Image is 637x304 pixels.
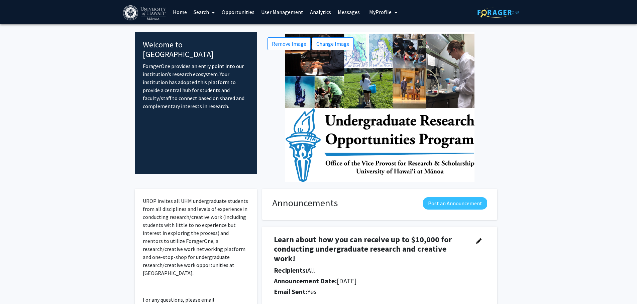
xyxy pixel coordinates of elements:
[274,277,337,285] b: Announcement Date:
[312,37,354,50] button: Change Image
[274,266,307,274] b: Recipients:
[268,37,311,50] button: Remove Image
[274,266,467,274] h5: All
[123,5,167,20] img: University of Hawaiʻi at Mānoa Logo
[477,7,519,18] img: ForagerOne Logo
[272,197,338,209] h1: Announcements
[307,0,334,24] a: Analytics
[274,277,467,285] h5: [DATE]
[274,287,307,296] b: Email Sent:
[170,0,190,24] a: Home
[143,40,249,59] h4: Welcome to [GEOGRAPHIC_DATA]
[190,0,218,24] a: Search
[258,0,307,24] a: User Management
[143,62,249,110] p: ForagerOne provides an entry point into our institution’s research ecosystem. Your institution ha...
[218,0,258,24] a: Opportunities
[423,197,487,210] button: Post an Announcement
[274,235,467,264] h4: Learn about how you can receive up to $10,000 for conducting undergraduate research and creative ...
[5,274,28,299] iframe: Chat
[285,32,474,182] img: Cover Image
[274,288,467,296] h5: Yes
[334,0,363,24] a: Messages
[369,9,392,15] span: My Profile
[143,197,249,277] p: UROP invites all UHM undergraduate students from all disciplines and levels of experience in cond...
